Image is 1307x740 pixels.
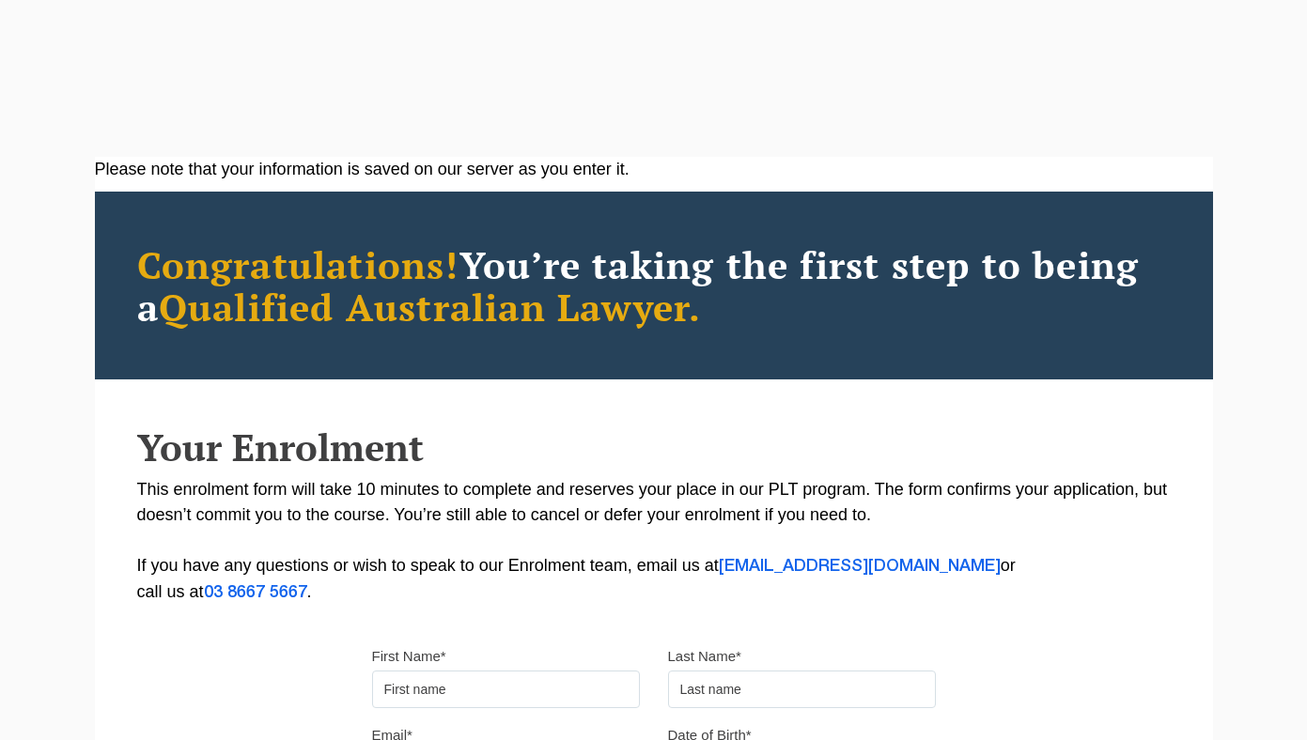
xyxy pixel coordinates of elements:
[95,157,1213,182] div: Please note that your information is saved on our server as you enter it.
[137,426,1171,468] h2: Your Enrolment
[204,585,307,600] a: 03 8667 5667
[372,671,640,708] input: First name
[137,239,459,289] span: Congratulations!
[668,671,936,708] input: Last name
[137,477,1171,606] p: This enrolment form will take 10 minutes to complete and reserves your place in our PLT program. ...
[159,282,702,331] span: Qualified Australian Lawyer.
[668,647,741,666] label: Last Name*
[719,559,1001,574] a: [EMAIL_ADDRESS][DOMAIN_NAME]
[137,243,1171,328] h2: You’re taking the first step to being a
[372,647,446,666] label: First Name*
